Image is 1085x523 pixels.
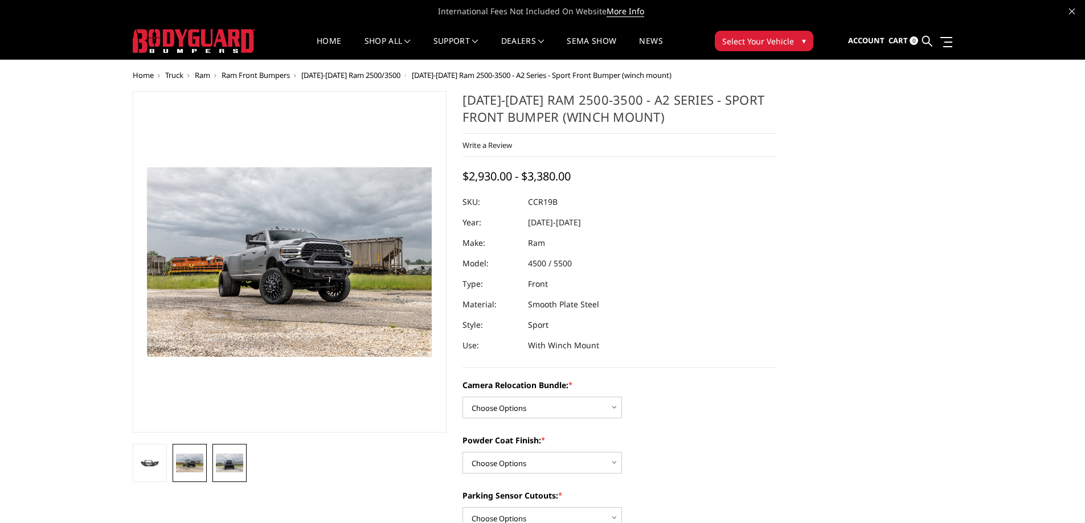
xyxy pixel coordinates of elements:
[462,168,571,184] span: $2,930.00 - $3,380.00
[133,91,447,433] a: 2019-2025 Ram 2500-3500 - A2 Series - Sport Front Bumper (winch mount)
[528,253,572,274] dd: 4500 / 5500
[412,70,672,80] span: [DATE]-[DATE] Ram 2500-3500 - A2 Series - Sport Front Bumper (winch mount)
[1028,468,1085,523] iframe: Chat Widget
[365,37,411,59] a: shop all
[136,457,163,470] img: 2019-2025 Ram 2500-3500 - A2 Series - Sport Front Bumper (winch mount)
[528,294,599,315] dd: Smooth Plate Steel
[462,233,519,253] dt: Make:
[848,26,885,56] a: Account
[462,489,777,501] label: Parking Sensor Cutouts:
[528,274,548,294] dd: Front
[528,233,545,253] dd: Ram
[176,454,203,472] img: 2019-2025 Ram 2500-3500 - A2 Series - Sport Front Bumper (winch mount)
[607,6,644,17] a: More Info
[165,70,183,80] a: Truck
[462,294,519,315] dt: Material:
[528,315,548,335] dd: Sport
[462,379,777,391] label: Camera Relocation Bundle:
[528,192,558,212] dd: CCR19B
[848,35,885,46] span: Account
[462,212,519,233] dt: Year:
[715,31,813,51] button: Select Your Vehicle
[802,35,806,47] span: ▾
[433,37,478,59] a: Support
[910,36,918,45] span: 0
[216,454,243,472] img: 2019-2025 Ram 2500-3500 - A2 Series - Sport Front Bumper (winch mount)
[222,70,290,80] a: Ram Front Bumpers
[317,37,341,59] a: Home
[528,335,599,356] dd: With Winch Mount
[889,26,918,56] a: Cart 0
[501,37,544,59] a: Dealers
[462,434,777,446] label: Powder Coat Finish:
[301,70,400,80] a: [DATE]-[DATE] Ram 2500/3500
[133,70,154,80] a: Home
[462,140,512,150] a: Write a Review
[462,91,777,134] h1: [DATE]-[DATE] Ram 2500-3500 - A2 Series - Sport Front Bumper (winch mount)
[462,192,519,212] dt: SKU:
[133,29,255,53] img: BODYGUARD BUMPERS
[462,335,519,356] dt: Use:
[462,253,519,274] dt: Model:
[462,315,519,335] dt: Style:
[889,35,908,46] span: Cart
[528,212,581,233] dd: [DATE]-[DATE]
[639,37,662,59] a: News
[462,274,519,294] dt: Type:
[195,70,210,80] a: Ram
[567,37,616,59] a: SEMA Show
[722,35,794,47] span: Select Your Vehicle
